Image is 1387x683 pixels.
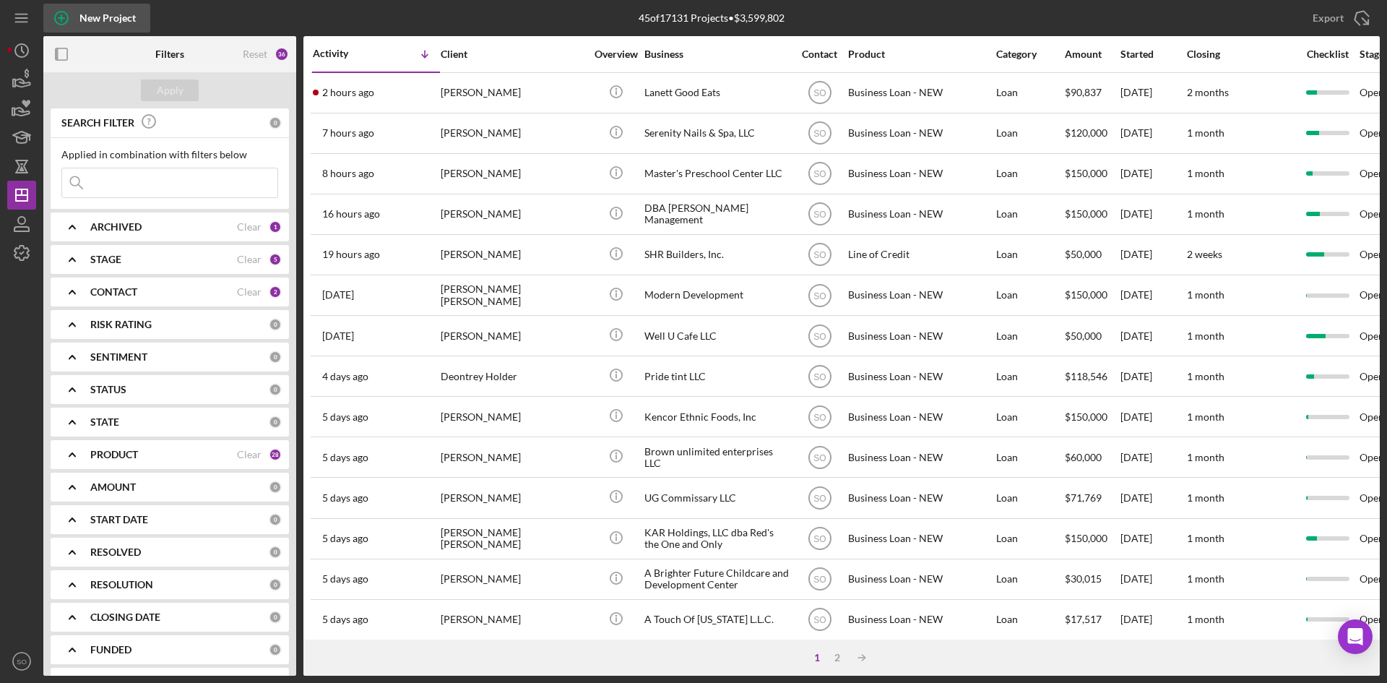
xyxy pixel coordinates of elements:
[1065,236,1119,274] div: $50,000
[90,351,147,363] b: SENTIMENT
[1065,357,1119,395] div: $118,546
[90,416,119,428] b: STATE
[1065,438,1119,476] div: $60,000
[1065,520,1119,558] div: $150,000
[1120,478,1185,517] div: [DATE]
[813,331,826,341] text: SO
[813,250,826,260] text: SO
[237,221,262,233] div: Clear
[269,513,282,526] div: 0
[441,236,585,274] div: [PERSON_NAME]
[441,601,585,639] div: [PERSON_NAME]
[90,286,137,298] b: CONTACT
[827,652,847,663] div: 2
[1065,114,1119,153] div: $120,000
[269,643,282,656] div: 0
[1065,48,1119,60] div: Amount
[269,116,282,129] div: 0
[1187,330,1224,342] time: 1 month
[996,357,1063,395] div: Loan
[269,578,282,591] div: 0
[1187,370,1224,382] time: 1 month
[996,520,1063,558] div: Loan
[996,114,1063,153] div: Loan
[269,416,282,429] div: 0
[322,87,374,98] time: 2025-09-03 17:29
[322,614,368,625] time: 2025-08-29 15:30
[996,438,1063,476] div: Loan
[269,383,282,396] div: 0
[1120,317,1185,355] div: [DATE]
[1187,491,1224,504] time: 1 month
[1120,438,1185,476] div: [DATE]
[644,357,789,395] div: Pride tint LLC
[1065,601,1119,639] div: $17,517
[1120,560,1185,598] div: [DATE]
[807,652,827,663] div: 1
[1120,74,1185,112] div: [DATE]
[848,48,993,60] div: Product
[322,452,368,463] time: 2025-08-29 17:34
[848,357,993,395] div: Business Loan - NEW
[996,195,1063,233] div: Loan
[644,601,789,639] div: A Touch Of [US_STATE] L.L.C.
[269,546,282,559] div: 0
[141,80,199,101] button: Apply
[848,276,993,314] div: Business Loan - NEW
[848,195,993,233] div: Business Loan - NEW
[90,514,148,525] b: START DATE
[1187,48,1295,60] div: Closing
[43,4,150,33] button: New Project
[1065,560,1119,598] div: $30,015
[441,114,585,153] div: [PERSON_NAME]
[1187,126,1224,139] time: 1 month
[644,520,789,558] div: KAR Holdings, LLC dba Red's the One and Only
[848,114,993,153] div: Business Loan - NEW
[275,47,289,61] div: 36
[90,254,121,265] b: STAGE
[1120,48,1185,60] div: Started
[1065,155,1119,193] div: $150,000
[1120,195,1185,233] div: [DATE]
[237,449,262,460] div: Clear
[1120,114,1185,153] div: [DATE]
[644,155,789,193] div: Master's Preschool Center LLC
[644,236,789,274] div: SHR Builders, Inc.
[90,611,160,623] b: CLOSING DATE
[1065,74,1119,112] div: $90,837
[90,449,138,460] b: PRODUCT
[1313,4,1344,33] div: Export
[269,481,282,494] div: 0
[441,155,585,193] div: [PERSON_NAME]
[644,114,789,153] div: Serenity Nails & Spa, LLC
[322,492,368,504] time: 2025-08-29 16:54
[1065,398,1119,436] div: $150,000
[1120,601,1185,639] div: [DATE]
[269,448,282,461] div: 28
[813,88,826,98] text: SO
[322,127,374,139] time: 2025-09-03 13:09
[848,560,993,598] div: Business Loan - NEW
[441,195,585,233] div: [PERSON_NAME]
[848,236,993,274] div: Line of Credit
[322,168,374,179] time: 2025-09-03 12:00
[269,285,282,298] div: 2
[1187,451,1224,463] time: 1 month
[1187,288,1224,301] time: 1 month
[322,289,354,301] time: 2025-09-02 15:22
[996,317,1063,355] div: Loan
[1187,613,1224,625] time: 1 month
[848,601,993,639] div: Business Loan - NEW
[1187,207,1224,220] time: 1 month
[1298,4,1380,33] button: Export
[322,573,368,585] time: 2025-08-29 15:51
[90,546,141,558] b: RESOLVED
[441,438,585,476] div: [PERSON_NAME]
[90,319,152,330] b: RISK RATING
[1120,155,1185,193] div: [DATE]
[90,384,126,395] b: STATUS
[90,579,153,590] b: RESOLUTION
[322,330,354,342] time: 2025-09-02 10:08
[322,411,368,423] time: 2025-08-29 21:29
[322,371,368,382] time: 2025-08-30 17:39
